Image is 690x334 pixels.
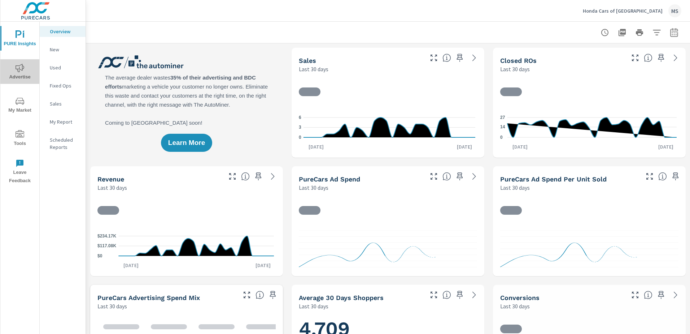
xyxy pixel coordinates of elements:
button: Select Date Range [667,25,681,40]
button: Make Fullscreen [629,52,641,64]
a: See more details in report [468,52,480,64]
button: Make Fullscreen [644,171,655,182]
p: Used [50,64,80,71]
span: Number of Repair Orders Closed by the selected dealership group over the selected time range. [So... [644,53,652,62]
h5: Average 30 Days Shoppers [299,294,384,301]
span: Save this to your personalized report [253,171,264,182]
span: Number of vehicles sold by the dealership over the selected date range. [Source: This data is sou... [442,53,451,62]
button: Make Fullscreen [629,289,641,301]
span: Save this to your personalized report [670,171,681,182]
button: Make Fullscreen [227,171,238,182]
span: Save this to your personalized report [655,52,667,64]
text: $117.08K [97,244,116,249]
span: A rolling 30 day total of daily Shoppers on the dealership website, averaged over the selected da... [442,291,451,299]
text: 6 [299,115,301,120]
text: $0 [97,253,102,258]
a: See more details in report [468,171,480,182]
text: 3 [299,125,301,130]
p: Last 30 days [500,65,530,73]
span: Save this to your personalized report [454,171,466,182]
button: Make Fullscreen [428,289,440,301]
div: Overview [40,26,86,37]
button: "Export Report to PDF" [615,25,629,40]
p: Last 30 days [299,302,328,311]
h5: PureCars Ad Spend Per Unit Sold [500,175,607,183]
p: Last 30 days [97,183,127,192]
button: Make Fullscreen [241,289,253,301]
h5: Closed ROs [500,57,537,64]
span: Tools [3,130,37,148]
div: Scheduled Reports [40,134,86,153]
p: Last 30 days [97,302,127,311]
span: Save this to your personalized report [454,52,466,64]
p: Last 30 days [299,183,328,192]
p: Last 30 days [500,183,530,192]
p: [DATE] [653,143,678,150]
p: [DATE] [250,262,276,269]
div: Sales [40,98,86,109]
div: Used [40,62,86,73]
span: Total cost of media for all PureCars channels for the selected dealership group over the selected... [442,172,451,181]
span: Save this to your personalized report [267,289,279,301]
span: Save this to your personalized report [655,289,667,301]
h5: PureCars Advertising Spend Mix [97,294,200,301]
div: MS [668,4,681,17]
span: My Market [3,97,37,115]
h5: PureCars Ad Spend [299,175,360,183]
text: 0 [299,135,301,140]
p: [DATE] [303,143,329,150]
div: My Report [40,116,86,127]
p: [DATE] [452,143,477,150]
a: See more details in report [670,289,681,301]
span: Save this to your personalized report [454,289,466,301]
p: My Report [50,118,80,125]
p: Sales [50,100,80,107]
text: 27 [500,115,505,120]
span: Leave Feedback [3,159,37,185]
p: Honda Cars of [GEOGRAPHIC_DATA] [583,8,663,14]
span: Learn More [168,140,205,146]
button: Make Fullscreen [428,52,440,64]
span: This table looks at how you compare to the amount of budget you spend per channel as opposed to y... [256,291,264,299]
span: The number of dealer-specified goals completed by a visitor. [Source: This data is provided by th... [644,291,652,299]
div: nav menu [0,22,39,188]
text: $234.17K [97,234,116,239]
div: New [40,44,86,55]
h5: Sales [299,57,316,64]
a: See more details in report [267,171,279,182]
span: Average cost of advertising per each vehicle sold at the dealer over the selected date range. The... [658,172,667,181]
p: [DATE] [118,262,144,269]
span: Advertise [3,64,37,81]
p: Fixed Ops [50,82,80,89]
text: 0 [500,135,503,140]
text: 14 [500,125,505,130]
p: New [50,46,80,53]
a: See more details in report [468,289,480,301]
h5: Revenue [97,175,124,183]
div: Fixed Ops [40,80,86,91]
button: Make Fullscreen [428,171,440,182]
span: PURE Insights [3,30,37,48]
p: Overview [50,28,80,35]
button: Apply Filters [650,25,664,40]
span: Total sales revenue over the selected date range. [Source: This data is sourced from the dealer’s... [241,172,250,181]
p: Scheduled Reports [50,136,80,151]
p: Last 30 days [500,302,530,311]
a: See more details in report [670,52,681,64]
button: Learn More [161,134,212,152]
p: Last 30 days [299,65,328,73]
h5: Conversions [500,294,540,301]
button: Print Report [632,25,647,40]
p: [DATE] [507,143,533,150]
